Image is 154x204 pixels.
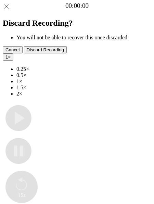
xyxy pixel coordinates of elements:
[24,46,67,53] button: Discard Recording
[65,2,89,10] a: 00:00:00
[16,78,151,85] li: 1×
[16,85,151,91] li: 1.5×
[5,54,8,60] span: 1
[16,72,151,78] li: 0.5×
[16,91,151,97] li: 2×
[16,35,151,41] li: You will not be able to recover this once discarded.
[3,18,151,28] h2: Discard Recording?
[3,53,13,61] button: 1×
[16,66,151,72] li: 0.25×
[3,46,23,53] button: Cancel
